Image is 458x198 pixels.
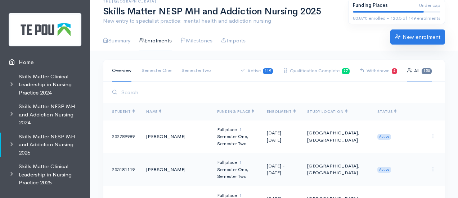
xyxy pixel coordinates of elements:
[103,120,140,153] td: 232789989
[9,13,81,46] img: Te Pou
[301,120,372,153] td: [GEOGRAPHIC_DATA], [GEOGRAPHIC_DATA]
[217,109,254,114] span: Funding Place
[239,126,242,133] span: 1
[423,69,430,73] b: 150
[419,2,440,9] span: Under cap
[140,120,211,153] td: [PERSON_NAME]
[103,31,130,51] a: Summary
[377,109,396,114] span: Status
[377,167,391,172] span: Active
[103,6,340,17] h1: Skills Matter NESP MH and Addiction Nursing 2025
[180,31,212,51] a: Milestones
[112,60,131,82] a: Overview
[393,69,395,73] b: 4
[112,109,135,114] span: Student
[211,153,261,186] td: Full place
[407,60,432,82] a: All150
[377,134,391,140] span: Active
[221,31,246,51] a: Imports
[390,29,445,45] a: New enrolment
[301,153,372,186] td: [GEOGRAPHIC_DATA], [GEOGRAPHIC_DATA]
[217,166,256,180] div: Semester One, Semester Two
[343,69,348,73] b: 27
[353,2,388,8] b: Funding Places
[283,60,350,82] a: Qualification Complete27
[142,60,171,82] a: Semester One
[217,133,256,147] div: Semester One, Semester Two
[181,60,211,82] a: Semester Two
[360,60,398,82] a: Withdrawn4
[307,109,347,114] span: Study Location
[261,120,301,153] td: [DATE] - [DATE]
[146,109,161,114] span: Name
[239,159,242,165] span: 1
[261,153,301,186] td: [DATE] - [DATE]
[140,153,211,186] td: [PERSON_NAME]
[267,109,295,114] span: Enrolment
[353,15,440,22] div: 80.87% enrolled - 120.5 of 149 enrolments
[241,60,273,82] a: Active119
[139,31,172,51] a: Enrolments
[211,120,261,153] td: Full place
[103,153,140,186] td: 235181119
[119,85,436,100] input: Search
[103,17,340,25] p: New entry to specialist practice: mental health and addiction nursing
[265,69,271,73] b: 119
